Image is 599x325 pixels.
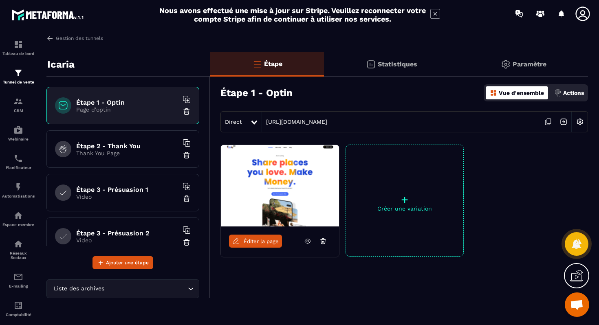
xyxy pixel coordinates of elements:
[76,193,178,200] p: Video
[2,222,35,227] p: Espace membre
[2,165,35,170] p: Planificateur
[183,151,191,159] img: trash
[2,294,35,323] a: accountantaccountantComptabilité
[183,195,191,203] img: trash
[23,13,40,20] div: v 4.0.24
[46,35,54,42] img: arrow
[2,176,35,204] a: automationsautomationsAutomatisations
[2,147,35,176] a: schedulerschedulerPlanificateur
[513,60,546,68] p: Paramètre
[76,229,178,237] h6: Étape 3 - Présuasion 2
[76,150,178,156] p: Thank You Page
[33,47,40,54] img: tab_domain_overview_orange.svg
[76,142,178,150] h6: Étape 2 - Thank You
[2,284,35,288] p: E-mailing
[13,272,23,282] img: email
[346,194,463,205] p: +
[2,233,35,266] a: social-networksocial-networkRéseaux Sociaux
[47,56,75,72] p: Icaria
[490,89,497,97] img: dashboard-orange.40269519.svg
[13,68,23,78] img: formation
[183,238,191,246] img: trash
[244,238,279,244] span: Éditer la page
[572,114,588,130] img: setting-w.858f3a88.svg
[13,182,23,192] img: automations
[2,51,35,56] p: Tableau de bord
[2,137,35,141] p: Webinaire
[499,90,544,96] p: Vue d'ensemble
[76,237,178,244] p: Video
[11,7,85,22] img: logo
[13,97,23,106] img: formation
[554,89,562,97] img: actions.d6e523a2.png
[2,266,35,294] a: emailemailE-mailing
[13,125,23,135] img: automations
[366,59,376,69] img: stats.20deebd0.svg
[252,59,262,69] img: bars-o.4a397970.svg
[13,154,23,163] img: scheduler
[183,108,191,116] img: trash
[2,312,35,317] p: Comptabilité
[46,279,199,298] div: Search for option
[225,119,242,125] span: Direct
[106,259,149,267] span: Ajouter une étape
[92,47,99,54] img: tab_keywords_by_traffic_grey.svg
[21,21,92,28] div: Domaine: [DOMAIN_NAME]
[2,80,35,84] p: Tunnel de vente
[76,106,178,113] p: Page d'optin
[106,284,186,293] input: Search for option
[13,301,23,310] img: accountant
[101,48,125,53] div: Mots-clés
[13,40,23,49] img: formation
[13,13,20,20] img: logo_orange.svg
[2,251,35,260] p: Réseaux Sociaux
[42,48,63,53] div: Domaine
[501,59,511,69] img: setting-gr.5f69749f.svg
[2,108,35,113] p: CRM
[220,87,293,99] h3: Étape 1 - Optin
[262,119,327,125] a: [URL][DOMAIN_NAME]
[13,21,20,28] img: website_grey.svg
[563,90,584,96] p: Actions
[346,205,463,212] p: Créer une variation
[2,90,35,119] a: formationformationCRM
[76,186,178,193] h6: Étape 3 - Présuasion 1
[76,99,178,106] h6: Étape 1 - Optin
[92,256,153,269] button: Ajouter une étape
[46,35,103,42] a: Gestion des tunnels
[13,211,23,220] img: automations
[221,145,339,226] img: image
[159,6,426,23] h2: Nous avons effectué une mise à jour sur Stripe. Veuillez reconnecter votre compte Stripe afin de ...
[229,235,282,248] a: Éditer la page
[52,284,106,293] span: Liste des archives
[2,119,35,147] a: automationsautomationsWebinaire
[2,204,35,233] a: automationsautomationsEspace membre
[264,60,282,68] p: Étape
[565,292,589,317] a: Ouvrir le chat
[2,33,35,62] a: formationformationTableau de bord
[378,60,417,68] p: Statistiques
[2,194,35,198] p: Automatisations
[13,239,23,249] img: social-network
[556,114,571,130] img: arrow-next.bcc2205e.svg
[2,62,35,90] a: formationformationTunnel de vente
